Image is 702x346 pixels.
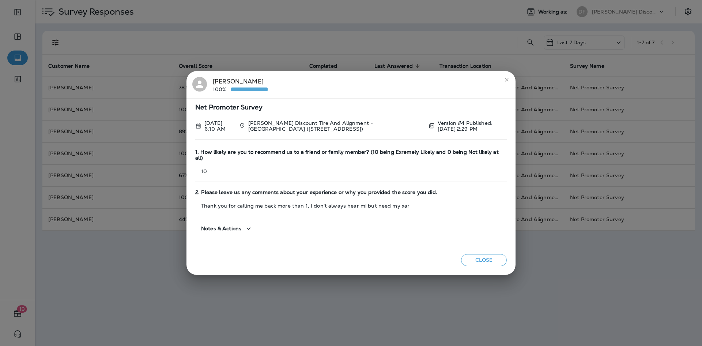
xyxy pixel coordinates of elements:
[461,254,507,266] button: Close
[195,104,507,111] span: Net Promoter Survey
[195,189,507,196] span: 2. Please leave us any comments about your experience or why you provided the score you did.
[204,120,233,132] p: Sep 8, 2025 6:10 AM
[438,120,507,132] p: Version #4 Published: [DATE] 2:29 PM
[501,74,513,86] button: close
[195,203,507,209] p: Thank you for calling me back more than 1, I don't always hear mi but need my xar
[195,168,507,174] p: 10
[213,77,268,92] div: [PERSON_NAME]
[195,149,507,161] span: 1. How likely are you to recommend us to a friend or family member? (10 being Exremely Likely and...
[213,86,231,92] p: 100%
[248,120,423,132] p: [PERSON_NAME] Discount Tire And Alignment - [GEOGRAPHIC_DATA] ([STREET_ADDRESS])
[195,218,259,239] button: Notes & Actions
[201,226,241,232] span: Notes & Actions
